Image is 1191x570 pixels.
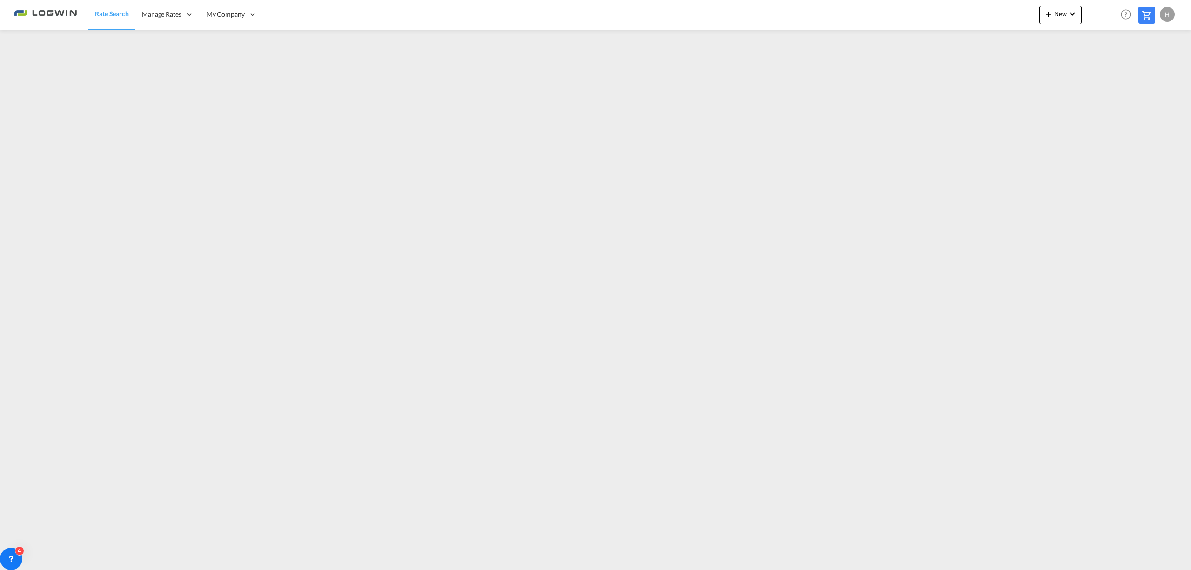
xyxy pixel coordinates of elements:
[14,4,77,25] img: 2761ae10d95411efa20a1f5e0282d2d7.png
[1160,7,1175,22] div: H
[95,10,129,18] span: Rate Search
[1118,7,1134,22] span: Help
[1043,10,1078,18] span: New
[1039,6,1082,24] button: icon-plus 400-fgNewicon-chevron-down
[142,10,181,19] span: Manage Rates
[207,10,245,19] span: My Company
[1043,8,1054,20] md-icon: icon-plus 400-fg
[1067,8,1078,20] md-icon: icon-chevron-down
[1118,7,1138,23] div: Help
